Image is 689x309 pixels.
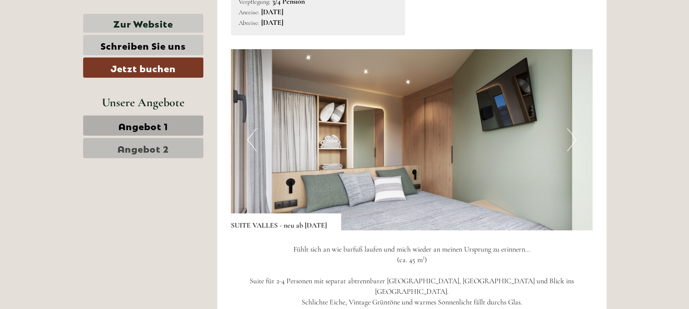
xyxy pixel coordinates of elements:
[247,128,257,151] button: Previous
[239,19,259,27] small: Abreise:
[297,238,362,258] button: Senden
[261,18,283,27] b: [DATE]
[83,94,203,111] div: Unsere Angebote
[14,27,130,34] div: [GEOGRAPHIC_DATA]
[231,49,593,230] img: image
[239,8,259,16] small: Anreise:
[118,119,168,132] span: Angebot 1
[164,7,197,23] div: [DATE]
[261,7,283,17] b: [DATE]
[7,25,135,53] div: Guten Tag, wie können wir Ihnen helfen?
[231,213,341,231] div: SUITE VALLES - neu ab [DATE]
[83,14,203,33] a: Zur Website
[83,57,203,78] a: Jetzt buchen
[118,142,169,154] span: Angebot 2
[567,128,577,151] button: Next
[83,35,203,55] a: Schreiben Sie uns
[14,45,130,51] small: 13:42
